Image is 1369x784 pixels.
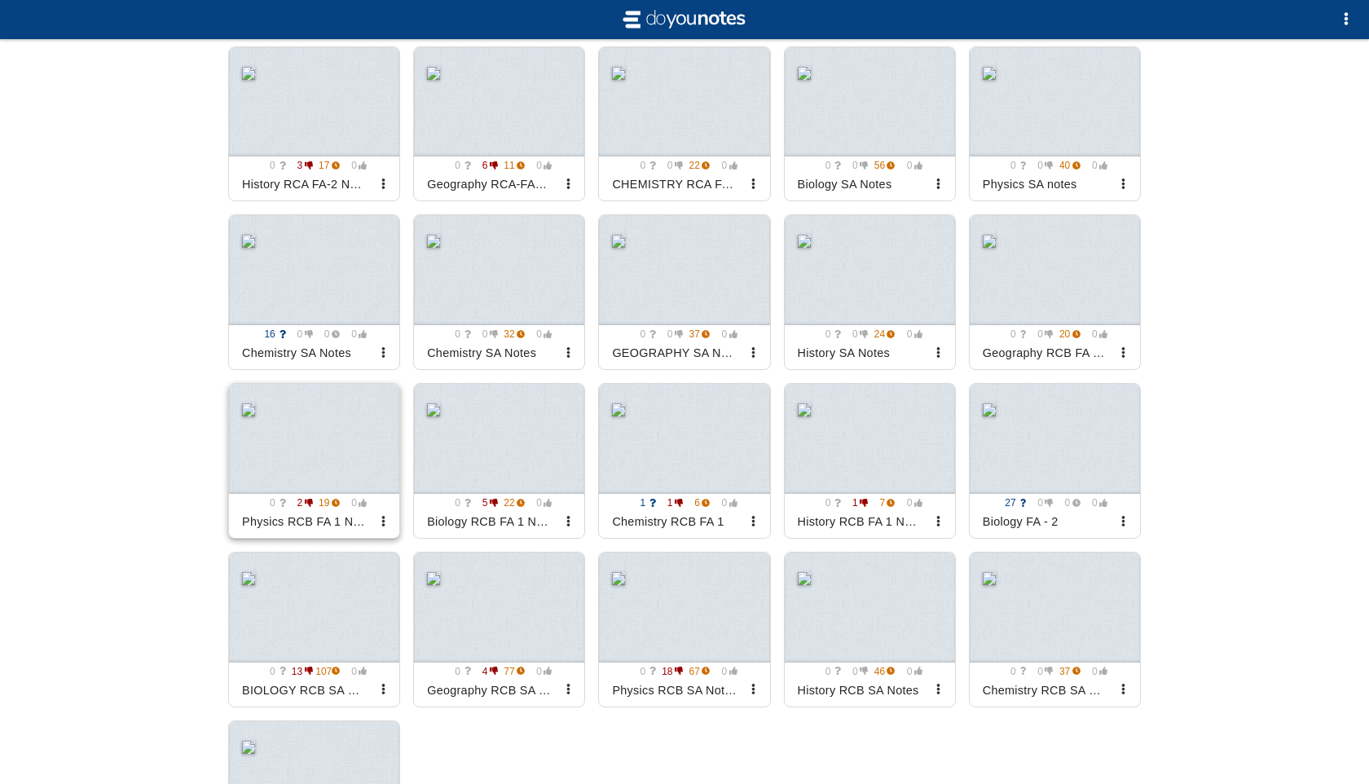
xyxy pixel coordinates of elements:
[619,7,750,33] img: svg+xml;base64,CiAgICAgIDxzdmcgdmlld0JveD0iLTIgLTIgMjAgNCIgeG1sbnM9Imh0dHA6Ly93d3cudzMub3JnLzIwMD...
[784,552,956,707] a: 0 0 46 0 History RCB SA Notes
[632,666,656,677] span: 0
[262,666,286,677] span: 0
[413,214,585,370] a: 0 0 32 0 Chemistry SA Notes
[236,677,373,703] div: BIOLOGY RCB SA Notes (1)
[413,552,585,707] a: 0 4 77 0 Geography RCB SA Notes
[528,160,552,171] span: 0
[500,328,525,340] span: 32
[262,328,286,340] span: 16
[658,328,683,340] span: 0
[817,497,841,509] span: 0
[817,160,841,171] span: 0
[288,666,313,677] span: 13
[420,340,558,366] div: Chemistry SA Notes
[228,46,400,202] a: 0 3 17 0 History RCA FA-2 Notes
[844,497,869,509] span: 1
[871,160,896,171] span: 56
[262,160,286,171] span: 0
[1056,328,1081,340] span: 20
[632,328,656,340] span: 0
[473,328,498,340] span: 0
[262,497,286,509] span: 0
[844,160,869,171] span: 0
[500,666,525,677] span: 77
[1083,160,1107,171] span: 0
[236,171,373,197] div: History RCA FA-2 Notes
[343,328,368,340] span: 0
[1029,328,1054,340] span: 0
[817,666,841,677] span: 0
[791,677,929,703] div: History RCB SA Notes
[791,509,929,535] div: History RCB FA 1 Notes
[228,552,400,707] a: 0 13 107 0 BIOLOGY RCB SA Notes (1)
[500,497,525,509] span: 22
[315,160,340,171] span: 17
[315,328,340,340] span: 0
[605,340,743,366] div: GEOGRAPHY SA NOTES
[1083,497,1107,509] span: 0
[420,509,558,535] div: Biology RCB FA 1 Notes
[528,328,552,340] span: 0
[1056,666,1081,677] span: 37
[1001,497,1026,509] span: 27
[1029,497,1054,509] span: 0
[898,328,922,340] span: 0
[1083,328,1107,340] span: 0
[420,171,558,197] div: Geography RCA-FA2 Notes
[898,160,922,171] span: 0
[871,328,896,340] span: 24
[598,552,770,707] a: 0 18 67 0 Physics RCB SA Notes
[658,160,683,171] span: 0
[288,497,313,509] span: 2
[605,677,743,703] div: Physics RCB SA Notes
[228,383,400,539] a: 0 2 19 0 Physics RCB FA 1 Notes
[713,497,737,509] span: 0
[236,340,373,366] div: Chemistry SA Notes
[871,666,896,677] span: 46
[871,497,896,509] span: 7
[228,214,400,370] a: 16 0 0 0 Chemistry SA Notes
[413,383,585,539] a: 0 5 22 0 Biology RCB FA 1 Notes
[713,328,737,340] span: 0
[713,666,737,677] span: 0
[632,497,656,509] span: 1
[315,666,340,677] span: 107
[844,666,869,677] span: 0
[473,160,498,171] span: 6
[447,666,471,677] span: 0
[1001,666,1026,677] span: 0
[343,497,368,509] span: 0
[598,214,770,370] a: 0 0 37 0 GEOGRAPHY SA NOTES
[413,46,585,202] a: 0 6 11 0 Geography RCA-FA2 Notes
[598,383,770,539] a: 1 1 6 0 Chemistry RCB FA 1
[528,497,552,509] span: 0
[969,214,1141,370] a: 0 0 20 0 Geography RCB FA 1 Notes
[288,160,313,171] span: 3
[658,666,683,677] span: 18
[1056,497,1081,509] span: 0
[686,666,711,677] span: 67
[1029,666,1054,677] span: 0
[844,328,869,340] span: 0
[784,214,956,370] a: 0 0 24 0 History SA Notes
[447,328,471,340] span: 0
[447,497,471,509] span: 0
[784,383,956,539] a: 0 1 7 0 History RCB FA 1 Notes
[343,666,368,677] span: 0
[969,383,1141,539] a: 27 0 0 0 Biology FA - 2
[1083,666,1107,677] span: 0
[288,328,313,340] span: 0
[791,171,929,197] div: Biology SA Notes
[784,46,956,202] a: 0 0 56 0 Biology SA Notes
[447,160,471,171] span: 0
[632,160,656,171] span: 0
[969,46,1141,202] a: 0 0 40 0 Physics SA notes
[528,666,552,677] span: 0
[976,677,1114,703] div: Chemistry RCB SA Notes
[605,509,743,535] div: Chemistry RCB FA 1
[686,328,711,340] span: 37
[343,160,368,171] span: 0
[658,497,683,509] span: 1
[236,509,373,535] div: Physics RCB FA 1 Notes
[976,171,1114,197] div: Physics SA notes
